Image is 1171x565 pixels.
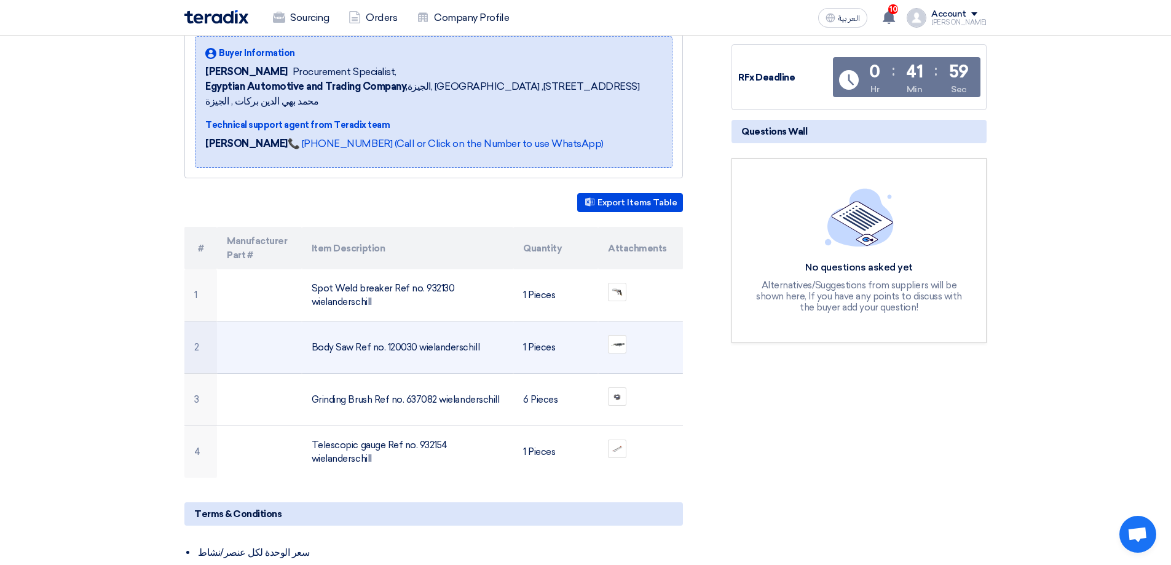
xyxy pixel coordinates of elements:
[407,4,519,31] a: Company Profile
[194,507,282,521] span: Terms & Conditions
[934,60,937,82] div: :
[513,426,598,478] td: 1 Pieces
[609,339,626,350] img: Body_Saw_1758550547155.png
[513,227,598,269] th: Quantity
[931,19,987,26] div: [PERSON_NAME]
[870,83,879,96] div: Hr
[755,261,964,274] div: No questions asked yet
[513,269,598,322] td: 1 Pieces
[302,374,514,426] td: Grinding Brush Ref no. 637082 wielanderschill
[1119,516,1156,553] div: Open chat
[263,4,339,31] a: Sourcing
[931,9,966,20] div: Account
[302,426,514,478] td: Telescopic gauge Ref no. 932154 wielanderschill
[755,280,964,313] div: Alternatives/Suggestions from suppliers will be shown here, If you have any points to discuss wit...
[609,287,626,298] img: Spot_Weld_breaker_1758550537516.png
[609,392,626,403] img: Wire_Brush_1758550585656.png
[818,8,867,28] button: العربية
[513,322,598,374] td: 1 Pieces
[888,4,898,14] span: 10
[205,81,408,92] b: Egyptian Automotive and Trading Company,
[951,83,966,96] div: Sec
[738,71,830,85] div: RFx Deadline
[302,322,514,374] td: Body Saw Ref no. 120030 wielanderschill
[892,60,895,82] div: :
[907,8,926,28] img: profile_test.png
[184,322,217,374] td: 2
[598,227,683,269] th: Attachments
[302,227,514,269] th: Item Description
[184,10,248,24] img: Teradix logo
[741,125,807,138] span: Questions Wall
[184,227,217,269] th: #
[825,188,894,246] img: empty_state_list.svg
[205,138,288,149] strong: [PERSON_NAME]
[577,193,683,212] button: Export Items Table
[906,63,923,81] div: 41
[184,374,217,426] td: 3
[949,63,969,81] div: 59
[205,79,662,109] span: الجيزة, [GEOGRAPHIC_DATA] ,[STREET_ADDRESS] محمد بهي الدين بركات , الجيزة
[205,65,288,79] span: [PERSON_NAME]
[205,119,662,132] div: Technical support agent from Teradix team
[219,47,295,60] span: Buyer Information
[609,444,626,454] img: Telescopic_gauge_1758550597767.png
[184,426,217,478] td: 4
[302,269,514,322] td: Spot Weld breaker Ref no. 932130 wielanderschill
[907,83,923,96] div: Min
[838,14,860,23] span: العربية
[869,63,880,81] div: 0
[184,269,217,322] td: 1
[293,65,396,79] span: Procurement Specialist,
[217,227,302,269] th: Manufacturer Part #
[339,4,407,31] a: Orders
[288,138,604,149] a: 📞 [PHONE_NUMBER] (Call or Click on the Number to use WhatsApp)
[513,374,598,426] td: 6 Pieces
